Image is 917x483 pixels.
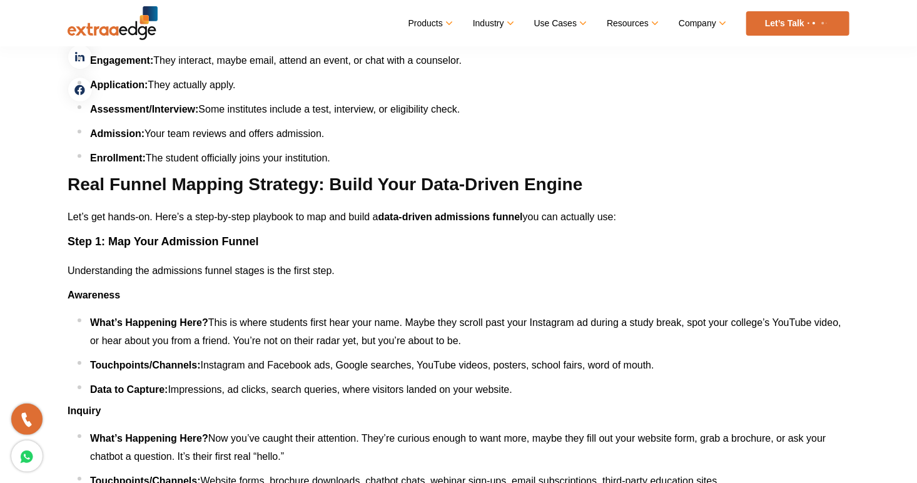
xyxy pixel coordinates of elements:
a: Use Cases [534,14,585,33]
b: Touchpoints/Channels: [90,360,201,370]
b: Application: [90,79,148,90]
b: Engagement: [90,55,153,66]
h4: Awareness [68,289,849,301]
h2: Real Funnel Mapping Strategy: Build Your Data-Driven Engine [68,173,849,195]
h4: Inquiry [68,405,849,417]
b: What’s Happening Here? [90,317,208,328]
span: you can actually use: [523,211,616,222]
a: Company [679,14,724,33]
span: They actually apply. [148,79,235,90]
a: Resources [607,14,657,33]
span: Understanding the admissions funnel stages is the first step. [68,265,335,276]
span: This is where students first hear your name. Maybe they scroll past your Instagram ad during a st... [90,317,841,346]
b: Data to Capture: [90,384,168,395]
span: Impressions, ad clicks, search queries, where visitors landed on your website. [168,384,512,395]
a: facebook [68,78,93,103]
span: Now you’ve caught their attention. They’re curious enough to want more, maybe they fill out your ... [90,433,826,462]
b: Assessment/Interview: [90,104,198,114]
span: Let’s get hands-on. Here’s a step-by-step playbook to map and build a [68,211,378,222]
b: Enrollment: [90,153,146,163]
span: The student officially joins your institution. [146,153,330,163]
h3: Step 1: Map Your Admission Funnel [68,235,849,249]
a: Let’s Talk [746,11,849,36]
span: They interact, maybe email, attend an event, or chat with a counselor. [153,55,462,66]
b: Admission: [90,128,144,139]
span: Some institutes include a test, interview, or eligibility check. [198,104,460,114]
a: Products [408,14,451,33]
a: linkedin [68,45,93,70]
b: What’s Happening Here? [90,433,208,444]
span: Instagram and Facebook ads, Google searches, YouTube videos, posters, school fairs, word of mouth. [201,360,654,370]
b: data-driven admissions funnel [378,211,523,222]
span: Your team reviews and offers admission. [144,128,324,139]
a: Industry [473,14,512,33]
